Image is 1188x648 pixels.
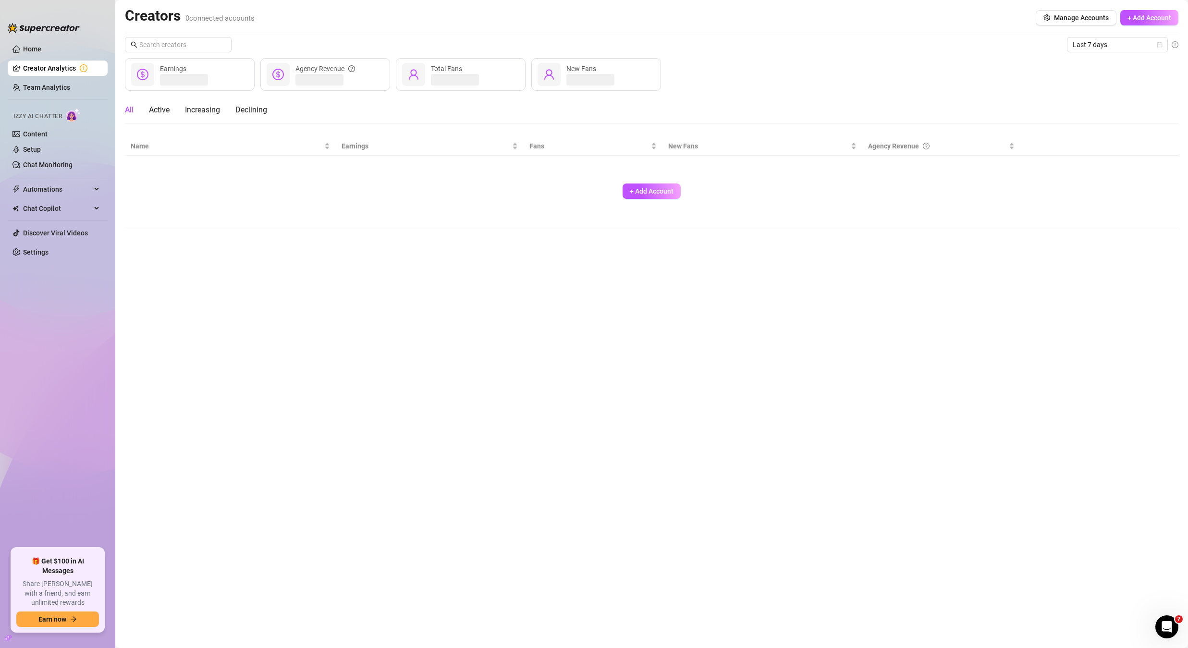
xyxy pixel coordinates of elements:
[16,579,99,608] span: Share [PERSON_NAME] with a friend, and earn unlimited rewards
[66,108,81,122] img: AI Chatter
[630,187,674,195] span: + Add Account
[131,41,137,48] span: search
[529,141,649,151] span: Fans
[23,61,100,76] a: Creator Analytics exclamation-circle
[1054,14,1109,22] span: Manage Accounts
[125,7,255,25] h2: Creators
[125,137,336,156] th: Name
[23,45,41,53] a: Home
[12,185,20,193] span: thunderbolt
[923,141,930,151] span: question-circle
[1073,37,1162,52] span: Last 7 days
[336,137,524,156] th: Earnings
[668,141,849,151] span: New Fans
[131,141,322,151] span: Name
[5,635,12,641] span: build
[1127,14,1171,22] span: + Add Account
[1172,41,1178,48] span: info-circle
[342,141,510,151] span: Earnings
[1043,14,1050,21] span: setting
[235,104,267,116] div: Declining
[185,104,220,116] div: Increasing
[160,65,186,73] span: Earnings
[1157,42,1163,48] span: calendar
[1155,615,1178,638] iframe: Intercom live chat
[23,146,41,153] a: Setup
[23,248,49,256] a: Settings
[149,104,170,116] div: Active
[23,130,48,138] a: Content
[137,69,148,80] span: dollar-circle
[23,84,70,91] a: Team Analytics
[623,183,681,199] button: + Add Account
[524,137,662,156] th: Fans
[1036,10,1116,25] button: Manage Accounts
[868,141,1007,151] div: Agency Revenue
[431,65,462,73] span: Total Fans
[272,69,284,80] span: dollar-circle
[1175,615,1183,623] span: 7
[543,69,555,80] span: user
[408,69,419,80] span: user
[1120,10,1178,25] button: + Add Account
[13,112,62,121] span: Izzy AI Chatter
[23,161,73,169] a: Chat Monitoring
[12,205,19,212] img: Chat Copilot
[662,137,862,156] th: New Fans
[16,557,99,575] span: 🎁 Get $100 in AI Messages
[38,615,66,623] span: Earn now
[566,65,596,73] span: New Fans
[139,39,218,50] input: Search creators
[70,616,77,623] span: arrow-right
[23,182,91,197] span: Automations
[23,229,88,237] a: Discover Viral Videos
[295,63,355,74] div: Agency Revenue
[23,201,91,216] span: Chat Copilot
[185,14,255,23] span: 0 connected accounts
[348,63,355,74] span: question-circle
[16,611,99,627] button: Earn nowarrow-right
[8,23,80,33] img: logo-BBDzfeDw.svg
[125,104,134,116] div: All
